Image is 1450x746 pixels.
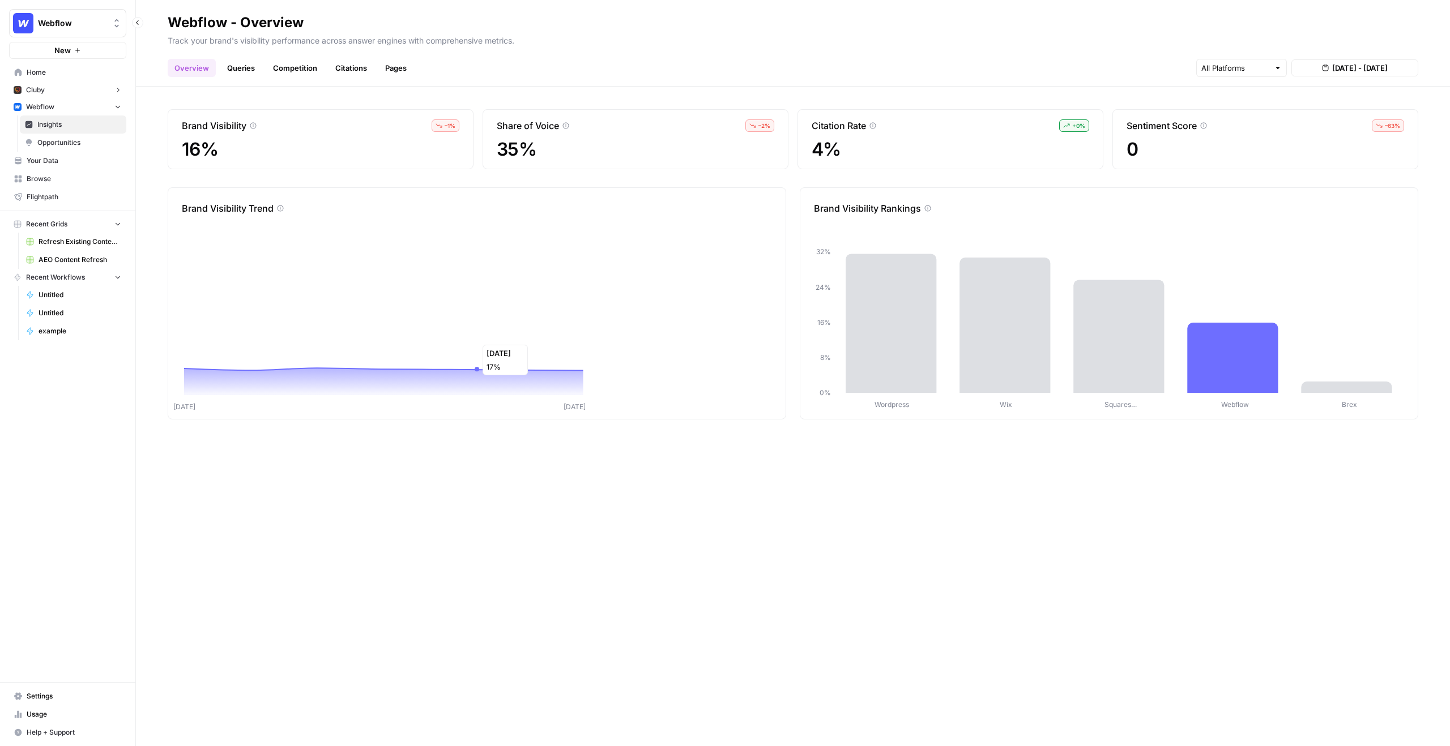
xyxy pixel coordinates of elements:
button: New [9,42,126,59]
tspan: 8% [820,353,831,362]
span: – 1 % [445,121,455,130]
tspan: Webflow [1221,400,1249,409]
a: Untitled [21,304,126,322]
tspan: [DATE] [564,402,586,411]
span: Refresh Existing Content (5) [39,237,121,247]
button: Help + Support [9,723,126,741]
button: [DATE] - [DATE] [1291,59,1418,76]
a: Untitled [21,286,126,304]
p: Sentiment Score [1127,119,1197,132]
span: Your Data [27,156,121,166]
span: Webflow [26,102,54,112]
p: Brand Visibility Trend [182,201,274,215]
tspan: [DATE] [173,402,195,411]
span: Home [27,67,121,78]
span: – 63 % [1385,121,1400,130]
a: Flightpath [9,188,126,206]
tspan: 0% [820,388,831,397]
button: Webflow [9,98,126,115]
tspan: Wordpress [875,400,909,409]
input: All Platforms [1201,62,1269,74]
a: Overview [168,59,216,77]
tspan: Wix [1000,400,1012,409]
a: Your Data [9,152,126,170]
span: AEO Content Refresh [39,255,121,265]
span: 4% [812,139,1089,160]
tspan: Brex [1342,400,1357,409]
a: Competition [266,59,324,77]
span: Insights [37,119,121,130]
img: a1pu3e9a4sjoov2n4mw66knzy8l8 [14,103,22,111]
span: 35% [497,139,774,160]
span: + 0 % [1072,121,1085,130]
a: Home [9,63,126,82]
a: Citations [329,59,374,77]
img: Webflow Logo [13,13,33,33]
div: Webflow - Overview [168,14,304,32]
span: Settings [27,691,121,701]
button: Recent Workflows [9,269,126,286]
span: Untitled [39,290,121,300]
a: Refresh Existing Content (5) [21,233,126,251]
button: Workspace: Webflow [9,9,126,37]
p: Brand Visibility Rankings [814,201,921,215]
a: Insights [20,115,126,134]
a: Pages [378,59,413,77]
span: – 2 % [758,121,770,130]
p: Share of Voice [497,119,559,132]
a: Opportunities [20,134,126,152]
span: New [54,45,71,56]
span: example [39,326,121,336]
button: Recent Grids [9,216,126,233]
img: x9pvq66k5d6af0jwfjov4in6h5zj [14,86,22,94]
span: 16% [182,139,459,160]
span: Help + Support [27,727,121,738]
p: Track your brand's visibility performance across answer engines with comprehensive metrics. [168,32,1418,46]
span: Flightpath [27,192,121,202]
a: AEO Content Refresh [21,251,126,269]
span: Untitled [39,308,121,318]
a: Settings [9,687,126,705]
span: Browse [27,174,121,184]
span: Recent Workflows [26,272,85,282]
span: [DATE] - [DATE] [1332,62,1388,74]
tspan: Squares… [1104,400,1137,409]
a: Usage [9,705,126,723]
span: Cluby [26,85,45,95]
a: Queries [220,59,262,77]
tspan: 32% [816,247,831,256]
a: example [21,322,126,340]
p: Brand Visibility [182,119,246,132]
tspan: 16% [817,318,831,327]
tspan: 24% [816,283,831,291]
button: Cluby [9,82,126,98]
span: 0 [1127,139,1404,160]
span: Usage [27,709,121,719]
span: Webflow [38,18,106,29]
span: Recent Grids [26,219,67,229]
span: Opportunities [37,138,121,148]
p: Citation Rate [812,119,866,132]
a: Browse [9,170,126,188]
